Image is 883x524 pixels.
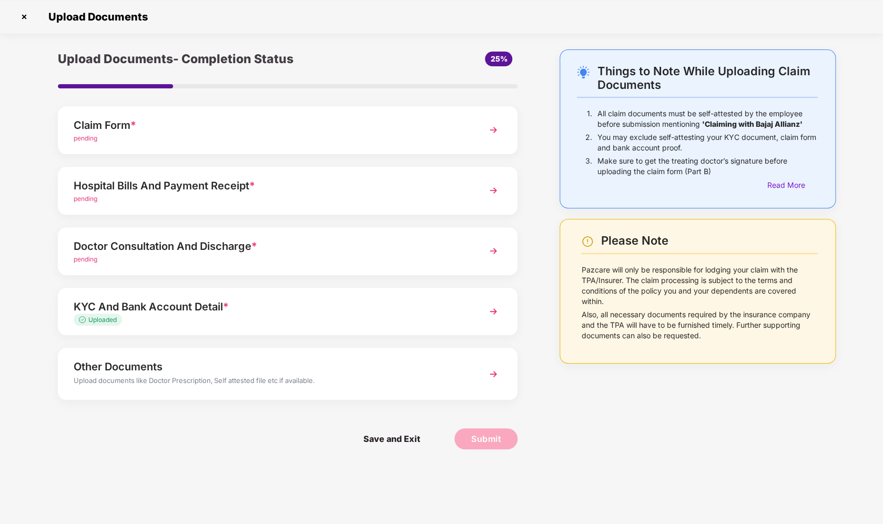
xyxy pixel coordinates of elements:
[581,235,594,248] img: svg+xml;base64,PHN2ZyBpZD0iV2FybmluZ18tXzI0eDI0IiBkYXRhLW5hbWU9Ildhcm5pbmcgLSAyNHgyNCIgeG1sbnM9Im...
[484,181,503,200] img: svg+xml;base64,PHN2ZyBpZD0iTmV4dCIgeG1sbnM9Imh0dHA6Ly93d3cudzMub3JnLzIwMDAvc3ZnIiB3aWR0aD0iMzYiIG...
[38,11,153,23] span: Upload Documents
[586,108,592,129] p: 1.
[597,132,817,153] p: You may exclude self-attesting your KYC document, claim form and bank account proof.
[74,177,466,194] div: Hospital Bills And Payment Receipt
[74,298,466,315] div: KYC And Bank Account Detail
[74,358,466,375] div: Other Documents
[74,238,466,255] div: Doctor Consultation And Discharge
[767,179,817,191] div: Read More
[702,119,802,128] b: 'Claiming with Bajaj Allianz'
[74,375,466,389] div: Upload documents like Doctor Prescription, Self attested file etc if available.
[597,64,817,92] div: Things to Note While Uploading Claim Documents
[490,54,507,63] span: 25%
[88,316,117,324] span: Uploaded
[601,234,817,248] div: Please Note
[454,428,517,449] button: Submit
[353,428,431,449] span: Save and Exit
[581,309,817,341] p: Also, all necessary documents required by the insurance company and the TPA will have to be furni...
[74,195,97,203] span: pending
[585,132,592,153] p: 2.
[484,120,503,139] img: svg+xml;base64,PHN2ZyBpZD0iTmV4dCIgeG1sbnM9Imh0dHA6Ly93d3cudzMub3JnLzIwMDAvc3ZnIiB3aWR0aD0iMzYiIG...
[74,117,466,134] div: Claim Form
[74,255,97,263] span: pending
[58,49,364,68] div: Upload Documents- Completion Status
[484,365,503,384] img: svg+xml;base64,PHN2ZyBpZD0iTmV4dCIgeG1sbnM9Imh0dHA6Ly93d3cudzMub3JnLzIwMDAvc3ZnIiB3aWR0aD0iMzYiIG...
[585,156,592,177] p: 3.
[79,316,88,323] img: svg+xml;base64,PHN2ZyB4bWxucz0iaHR0cDovL3d3dy53My5vcmcvMjAwMC9zdmciIHdpZHRoPSIxMy4zMzMiIGhlaWdodD...
[597,108,817,129] p: All claim documents must be self-attested by the employee before submission mentioning
[484,241,503,260] img: svg+xml;base64,PHN2ZyBpZD0iTmV4dCIgeG1sbnM9Imh0dHA6Ly93d3cudzMub3JnLzIwMDAvc3ZnIiB3aWR0aD0iMzYiIG...
[484,302,503,321] img: svg+xml;base64,PHN2ZyBpZD0iTmV4dCIgeG1sbnM9Imh0dHA6Ly93d3cudzMub3JnLzIwMDAvc3ZnIiB3aWR0aD0iMzYiIG...
[581,265,817,307] p: Pazcare will only be responsible for lodging your claim with the TPA/Insurer. The claim processin...
[577,66,590,78] img: svg+xml;base64,PHN2ZyB4bWxucz0iaHR0cDovL3d3dy53My5vcmcvMjAwMC9zdmciIHdpZHRoPSIyNC4wOTMiIGhlaWdodD...
[597,156,817,177] p: Make sure to get the treating doctor’s signature before uploading the claim form (Part B)
[74,134,97,142] span: pending
[16,8,33,25] img: svg+xml;base64,PHN2ZyBpZD0iQ3Jvc3MtMzJ4MzIiIHhtbG5zPSJodHRwOi8vd3d3LnczLm9yZy8yMDAwL3N2ZyIgd2lkdG...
